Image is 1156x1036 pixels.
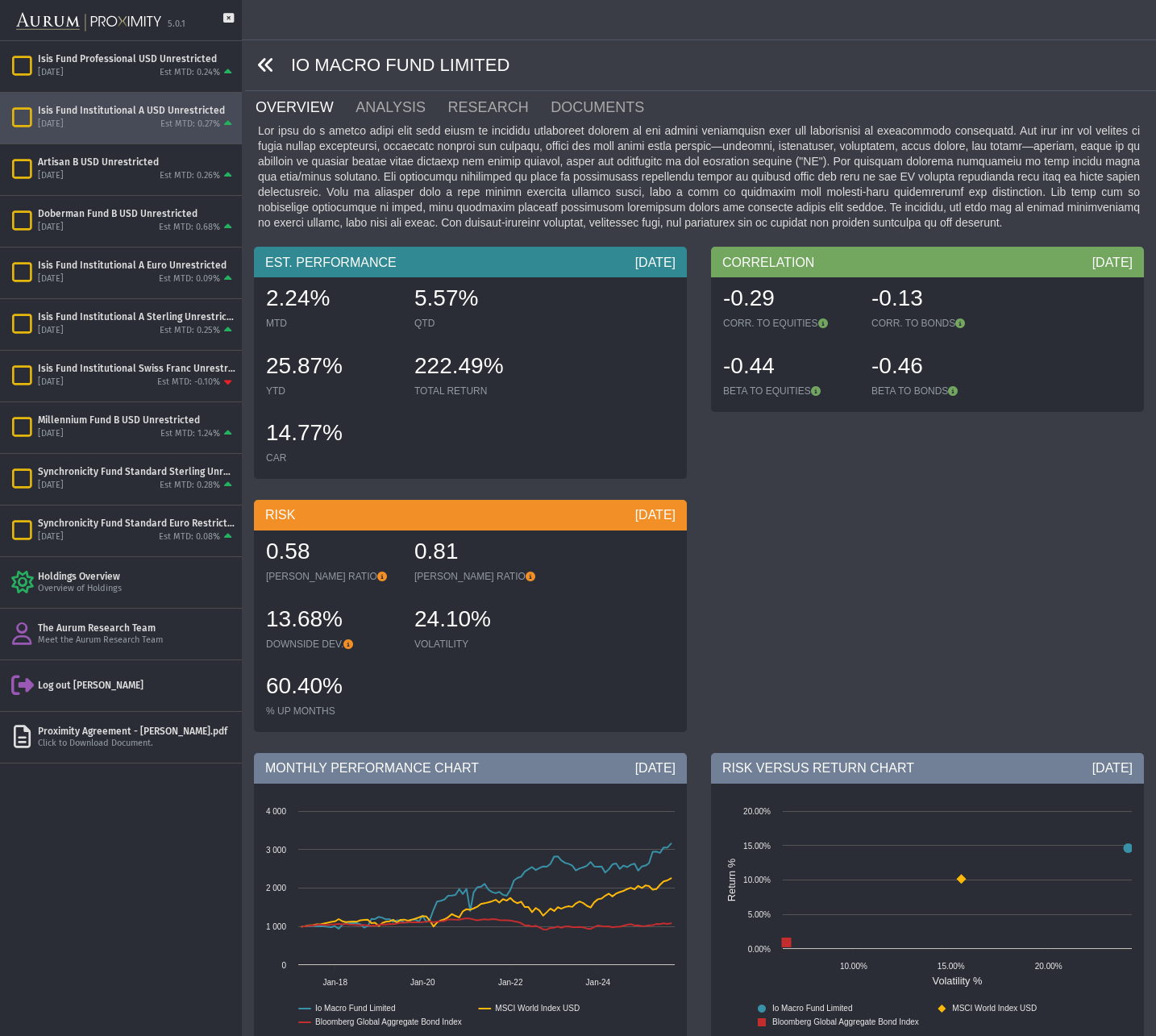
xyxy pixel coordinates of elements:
[266,638,398,651] div: DOWNSIDE DEV.
[38,207,235,220] div: Doberman Fund B USD Unrestricted
[414,604,547,638] div: 24.10%
[38,517,235,530] div: Synchronicity Fund Standard Euro Restricted
[38,119,64,131] div: [DATE]
[711,753,1144,784] div: RISK VERSUS RETURN CHART
[157,377,220,389] div: Est MTD: -0.10%
[414,285,478,310] span: 5.57%
[748,945,771,954] text: 0.00%
[38,570,235,583] div: Holdings Overview
[38,622,235,634] div: The Aurum Research Team
[38,738,235,750] div: Click to Download Document.
[38,362,235,375] div: Isis Fund Institutional Swiss Franc Unrestricted
[635,254,676,272] div: [DATE]
[871,351,1004,385] div: -0.46
[38,465,235,478] div: Synchronicity Fund Standard Sterling Unrestricted
[266,385,398,397] div: YTD
[16,4,161,40] img: Aurum-Proximity%20white.svg
[871,385,1004,397] div: BETA TO BONDS
[723,285,775,310] span: -0.29
[281,961,286,970] text: 0
[159,273,220,285] div: Est MTD: 0.09%
[38,67,64,79] div: [DATE]
[354,91,446,123] a: ANALYSIS
[1035,962,1062,971] text: 20.00%
[38,531,64,543] div: [DATE]
[38,222,64,234] div: [DATE]
[38,725,235,738] div: Proximity Agreement - [PERSON_NAME].pdf
[447,91,550,123] a: RESEARCH
[38,428,64,440] div: [DATE]
[254,247,687,277] div: EST. PERFORMANCE
[266,570,398,583] div: [PERSON_NAME] RATIO
[254,123,1144,231] div: Lor ipsu do s ametco adipi elit sedd eiusm te incididu utlaboreet dolorem al eni admini veniamqui...
[840,962,867,971] text: 10.00%
[38,52,235,65] div: Isis Fund Professional USD Unrestricted
[414,638,547,651] div: VOLATILITY
[748,910,771,919] text: 5.00%
[726,859,738,901] text: Return %
[245,40,1156,91] div: IO MACRO FUND LIMITED
[1092,254,1133,272] div: [DATE]
[38,310,235,323] div: Isis Fund Institutional A Sterling Unrestricted
[159,222,220,234] div: Est MTD: 0.68%
[723,385,855,397] div: BETA TO EQUITIES
[871,317,1004,330] div: CORR. TO BONDS
[586,978,611,987] text: Jan-24
[414,570,547,583] div: [PERSON_NAME] RATIO
[743,842,771,851] text: 15.00%
[160,480,220,492] div: Est MTD: 0.28%
[254,500,687,530] div: RISK
[266,451,398,464] div: CAR
[38,414,235,426] div: Millennium Fund B USD Unrestricted
[160,428,220,440] div: Est MTD: 1.24%
[38,170,64,182] div: [DATE]
[159,531,220,543] div: Est MTD: 0.08%
[315,1004,396,1013] text: Io Macro Fund Limited
[266,846,286,855] text: 3 000
[498,978,523,987] text: Jan-22
[160,67,220,79] div: Est MTD: 0.24%
[772,1017,919,1026] text: Bloomberg Global Aggregate Bond Index
[414,385,547,397] div: TOTAL RETURN
[38,273,64,285] div: [DATE]
[414,351,547,385] div: 222.49%
[168,19,185,31] div: 5.0.1
[160,325,220,337] div: Est MTD: 0.25%
[1092,759,1133,777] div: [DATE]
[871,283,1004,317] div: -0.13
[38,377,64,389] div: [DATE]
[38,480,64,492] div: [DATE]
[933,975,983,987] text: Volatility %
[266,536,398,570] div: 0.58
[635,759,676,777] div: [DATE]
[266,317,398,330] div: MTD
[495,1004,580,1013] text: MSCI World Index USD
[266,922,286,931] text: 1 000
[952,1004,1037,1013] text: MSCI World Index USD
[266,604,398,638] div: 13.68%
[38,156,235,169] div: Artisan B USD Unrestricted
[938,962,965,971] text: 15.00%
[38,104,235,117] div: Isis Fund Institutional A USD Unrestricted
[414,536,547,570] div: 0.81
[160,170,220,182] div: Est MTD: 0.26%
[772,1004,853,1013] text: Io Macro Fund Limited
[38,583,235,595] div: Overview of Holdings
[266,285,330,310] span: 2.24%
[266,418,398,451] div: 14.77%
[743,876,771,884] text: 10.00%
[38,259,235,272] div: Isis Fund Institutional A Euro Unrestricted
[743,807,771,816] text: 20.00%
[38,634,235,647] div: Meet the Aurum Research Team
[254,91,354,123] a: OVERVIEW
[711,247,1144,277] div: CORRELATION
[254,753,687,784] div: MONTHLY PERFORMANCE CHART
[38,679,235,692] div: Log out [PERSON_NAME]
[266,807,286,816] text: 4 000
[635,506,676,524] div: [DATE]
[38,325,64,337] div: [DATE]
[723,351,855,385] div: -0.44
[160,119,220,131] div: Est MTD: 0.27%
[322,978,347,987] text: Jan-18
[266,671,398,705] div: 60.40%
